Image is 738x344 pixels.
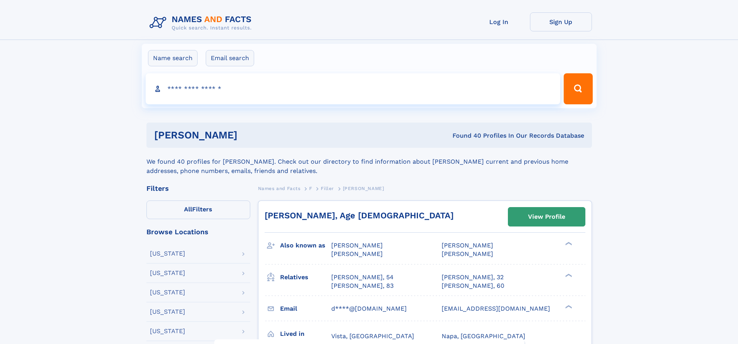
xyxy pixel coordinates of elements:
div: [US_STATE] [150,251,185,257]
span: F [309,186,312,191]
a: [PERSON_NAME], 60 [442,282,504,290]
label: Email search [206,50,254,66]
div: View Profile [528,208,565,226]
input: search input [146,73,561,104]
span: [EMAIL_ADDRESS][DOMAIN_NAME] [442,305,550,312]
div: [US_STATE] [150,309,185,315]
div: ❯ [563,241,573,246]
a: [PERSON_NAME], 32 [442,273,504,282]
div: Found 40 Profiles In Our Records Database [345,131,584,140]
span: Napa, [GEOGRAPHIC_DATA] [442,332,525,340]
img: Logo Names and Facts [146,12,258,33]
a: [PERSON_NAME], 83 [331,282,394,290]
div: Filters [146,185,250,192]
span: [PERSON_NAME] [331,250,383,258]
span: [PERSON_NAME] [442,250,493,258]
label: Name search [148,50,198,66]
span: Vista, [GEOGRAPHIC_DATA] [331,332,414,340]
a: Sign Up [530,12,592,31]
span: [PERSON_NAME] [331,242,383,249]
h3: Lived in [280,327,331,341]
h1: [PERSON_NAME] [154,130,345,140]
div: [US_STATE] [150,289,185,296]
span: [PERSON_NAME] [343,186,384,191]
div: We found 40 profiles for [PERSON_NAME]. Check out our directory to find information about [PERSON... [146,148,592,176]
div: ❯ [563,273,573,278]
label: Filters [146,201,250,219]
div: Browse Locations [146,228,250,235]
div: [US_STATE] [150,328,185,334]
button: Search Button [564,73,592,104]
h3: Email [280,302,331,315]
h3: Relatives [280,271,331,284]
h3: Also known as [280,239,331,252]
a: F [309,183,312,193]
div: ❯ [563,304,573,309]
a: Names and Facts [258,183,301,193]
span: [PERSON_NAME] [442,242,493,249]
a: [PERSON_NAME], Age [DEMOGRAPHIC_DATA] [265,211,454,220]
span: All [184,206,192,213]
a: View Profile [508,207,585,226]
div: [US_STATE] [150,270,185,276]
span: Filler [321,186,334,191]
a: [PERSON_NAME], 54 [331,273,394,282]
a: Filler [321,183,334,193]
a: Log In [468,12,530,31]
